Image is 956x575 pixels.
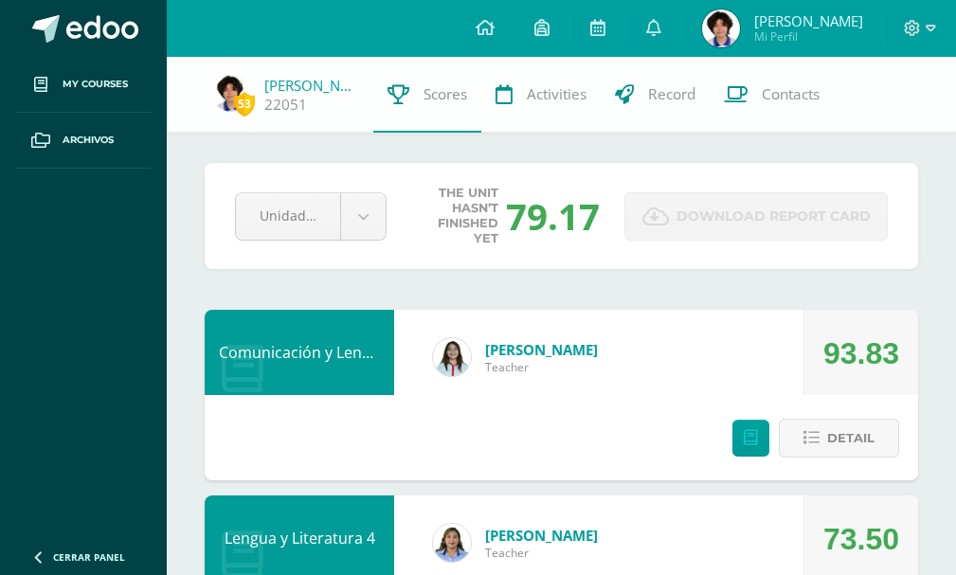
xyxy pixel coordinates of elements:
span: My courses [63,77,128,92]
div: 93.83 [823,311,899,396]
img: 55024ff72ee8ba09548f59c7b94bba71.png [433,338,471,376]
a: Scores [373,57,481,133]
a: [PERSON_NAME] [485,340,598,359]
span: Archivos [63,133,114,148]
span: Download report card [676,193,871,240]
img: d5f85972cab0d57661bd544f50574cc9.png [433,524,471,562]
span: [PERSON_NAME] [754,11,863,30]
img: e9c64aef23d521893848eaf8224a87f6.png [212,74,250,112]
span: Teacher [485,359,598,375]
a: [PERSON_NAME] [485,526,598,545]
span: Detail [827,421,875,456]
div: 79.17 [506,191,600,241]
a: Record [601,57,710,133]
span: Teacher [485,545,598,561]
span: Unidad 3 [260,193,316,238]
button: Detail [779,419,899,458]
a: Unidad 3 [236,193,386,240]
span: Scores [424,84,467,104]
div: Comunicación y Lenguaje L3, Inglés 4 [205,310,394,395]
span: Activities [527,84,586,104]
span: 53 [234,92,255,116]
span: The unit hasn’t finished yet [411,186,498,246]
a: 22051 [264,95,307,115]
a: Contacts [710,57,834,133]
img: e9c64aef23d521893848eaf8224a87f6.png [702,9,740,47]
span: Contacts [762,84,820,104]
span: Record [648,84,695,104]
span: Cerrar panel [53,550,125,564]
a: [PERSON_NAME] [264,76,359,95]
span: Mi Perfil [754,28,863,45]
a: Activities [481,57,601,133]
a: Archivos [15,113,152,169]
a: My courses [15,57,152,113]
